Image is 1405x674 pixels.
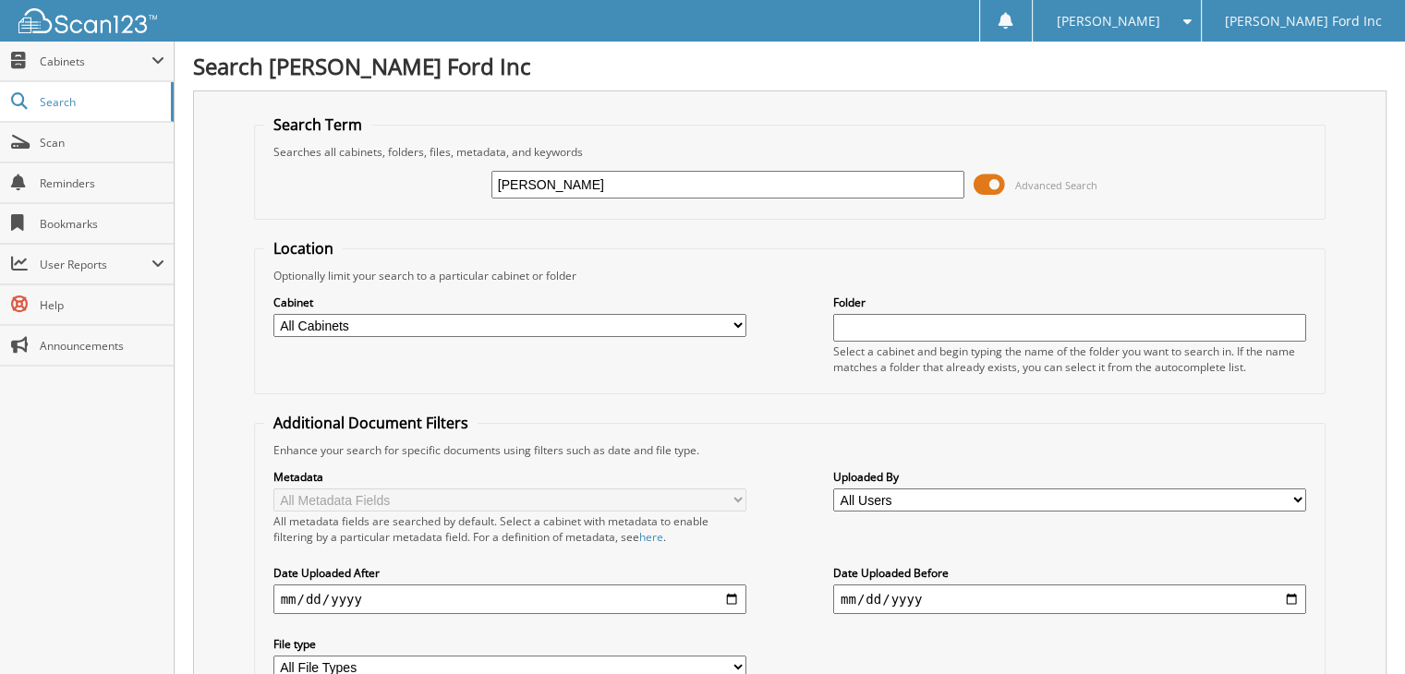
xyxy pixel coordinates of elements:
[1313,585,1405,674] iframe: Chat Widget
[40,338,164,354] span: Announcements
[264,144,1316,160] div: Searches all cabinets, folders, files, metadata, and keywords
[40,94,162,110] span: Search
[40,216,164,232] span: Bookmarks
[40,135,164,150] span: Scan
[1015,178,1097,192] span: Advanced Search
[273,513,746,545] div: All metadata fields are searched by default. Select a cabinet with metadata to enable filtering b...
[833,295,1306,310] label: Folder
[273,565,746,581] label: Date Uploaded After
[273,469,746,485] label: Metadata
[264,413,478,433] legend: Additional Document Filters
[40,54,151,69] span: Cabinets
[40,297,164,313] span: Help
[639,529,663,545] a: here
[1056,16,1159,27] span: [PERSON_NAME]
[833,584,1306,614] input: end
[40,175,164,191] span: Reminders
[40,257,151,272] span: User Reports
[1225,16,1382,27] span: [PERSON_NAME] Ford Inc
[264,114,371,135] legend: Search Term
[833,565,1306,581] label: Date Uploaded Before
[18,8,157,33] img: scan123-logo-white.svg
[264,268,1316,283] div: Optionally limit your search to a particular cabinet or folder
[273,584,746,614] input: start
[264,238,343,259] legend: Location
[273,295,746,310] label: Cabinet
[264,442,1316,458] div: Enhance your search for specific documents using filters such as date and file type.
[833,343,1306,375] div: Select a cabinet and begin typing the name of the folder you want to search in. If the name match...
[273,636,746,652] label: File type
[193,51,1387,81] h1: Search [PERSON_NAME] Ford Inc
[833,469,1306,485] label: Uploaded By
